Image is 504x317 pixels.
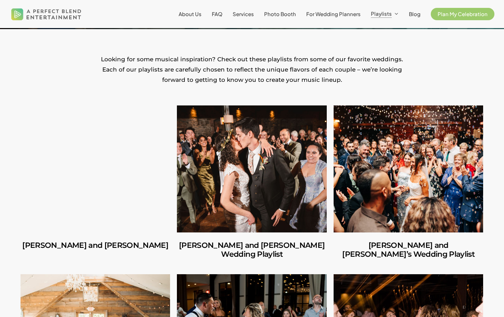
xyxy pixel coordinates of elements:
[21,232,170,258] a: Carlos and Olivia
[371,11,399,17] a: Playlists
[264,11,296,17] a: Photo Booth
[438,11,488,17] span: Plan My Celebration
[177,232,326,268] a: Amber and Cooper’s Wedding Playlist
[409,11,421,17] a: Blog
[371,10,392,17] span: Playlists
[306,11,361,17] a: For Wedding Planners
[334,232,483,268] a: Ilana and Andrew’s Wedding Playlist
[10,3,83,25] img: A Perfect Blend Entertainment
[21,105,170,232] a: Carlos and Olivia
[177,105,326,232] a: Amber and Cooper’s Wedding Playlist
[179,11,202,17] a: About Us
[212,11,222,17] a: FAQ
[98,54,406,85] p: Looking for some musical inspiration? Check out these playlists from some of our favorite wedding...
[233,11,254,17] a: Services
[334,105,483,232] a: Ilana and Andrew’s Wedding Playlist
[431,11,494,17] a: Plan My Celebration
